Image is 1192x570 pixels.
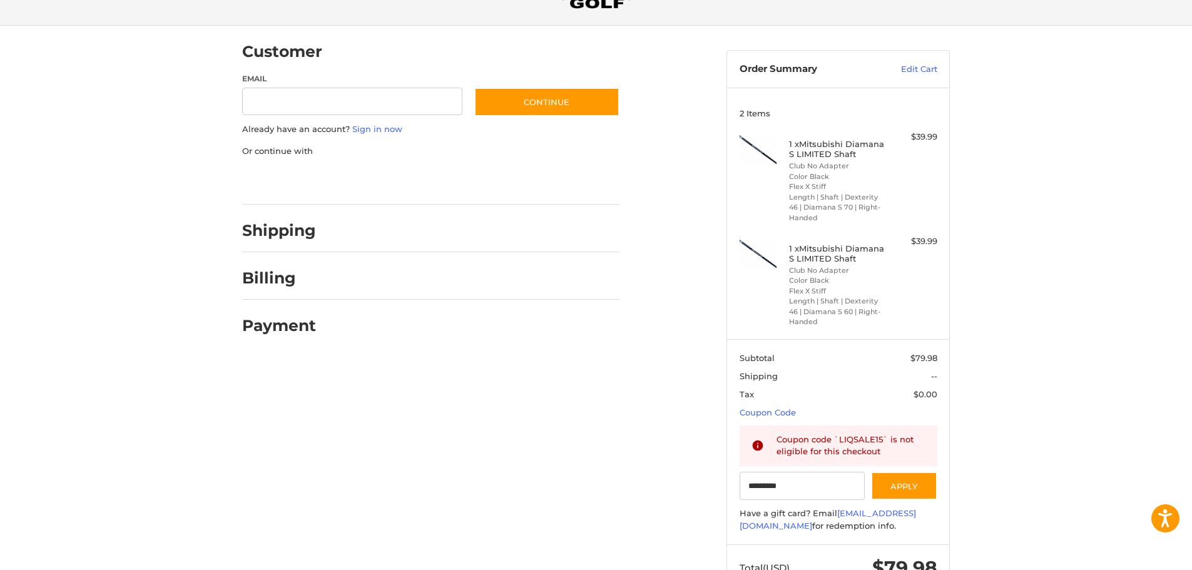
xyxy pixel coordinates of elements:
[352,124,402,134] a: Sign in now
[740,108,937,118] h3: 2 Items
[242,123,619,136] p: Already have an account?
[789,286,885,297] li: Flex X Stiff
[789,161,885,171] li: Club No Adapter
[789,243,885,264] h4: 1 x Mitsubishi Diamana S LIMITED Shaft
[740,508,916,531] a: [EMAIL_ADDRESS][DOMAIN_NAME]
[789,192,885,223] li: Length | Shaft | Dexterity 46 | Diamana S 70 | Right-Handed
[242,145,619,158] p: Or continue with
[344,170,438,192] iframe: PayPal-paylater
[789,181,885,192] li: Flex X Stiff
[740,472,865,500] input: Gift Certificate or Coupon Code
[789,171,885,182] li: Color Black
[914,389,937,399] span: $0.00
[740,353,775,363] span: Subtotal
[238,170,332,192] iframe: PayPal-paypal
[242,73,462,84] label: Email
[474,88,619,116] button: Continue
[740,63,874,76] h3: Order Summary
[740,389,754,399] span: Tax
[451,170,544,192] iframe: PayPal-venmo
[871,472,937,500] button: Apply
[789,139,885,160] h4: 1 x Mitsubishi Diamana S LIMITED Shaft
[888,131,937,143] div: $39.99
[740,371,778,381] span: Shipping
[789,296,885,327] li: Length | Shaft | Dexterity 46 | Diamana S 60 | Right-Handed
[242,316,316,335] h2: Payment
[888,235,937,248] div: $39.99
[242,221,316,240] h2: Shipping
[931,371,937,381] span: --
[789,275,885,286] li: Color Black
[740,407,796,417] a: Coupon Code
[242,42,322,61] h2: Customer
[874,63,937,76] a: Edit Cart
[789,265,885,276] li: Club No Adapter
[910,353,937,363] span: $79.98
[777,434,925,458] div: Coupon code `LIQSALE15` is not eligible for this checkout
[242,268,315,288] h2: Billing
[740,507,937,532] div: Have a gift card? Email for redemption info.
